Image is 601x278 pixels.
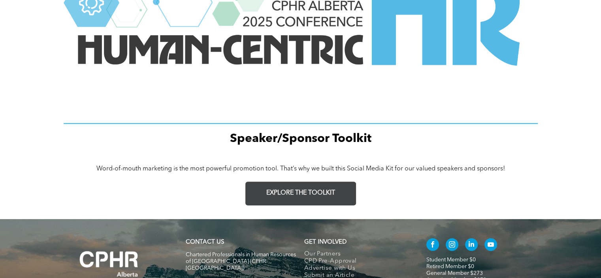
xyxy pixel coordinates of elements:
span: Speaker/Sponsor Toolkit [230,133,371,145]
a: CPD Pre-Approval [304,258,410,265]
span: Word-of-mouth marketing is the most powerful promotion tool. That’s why we built this Social Medi... [96,166,505,172]
a: Student Member $0 [426,257,476,263]
span: GET INVOLVED [304,239,347,245]
a: CONTACT US [186,239,224,245]
span: EXPLORE THE TOOLKIT [266,189,335,197]
a: General Member $273 [426,270,483,276]
a: Our Partners [304,251,410,258]
a: youtube [484,238,497,253]
a: linkedin [465,238,478,253]
a: facebook [426,238,439,253]
a: EXPLORE THE TOOLKIT [245,182,356,205]
a: Advertise with Us [304,265,410,272]
span: Chartered Professionals in Human Resources of [GEOGRAPHIC_DATA] (CPHR [GEOGRAPHIC_DATA]) [186,252,296,271]
a: instagram [446,238,458,253]
a: Retired Member $0 [426,264,474,269]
